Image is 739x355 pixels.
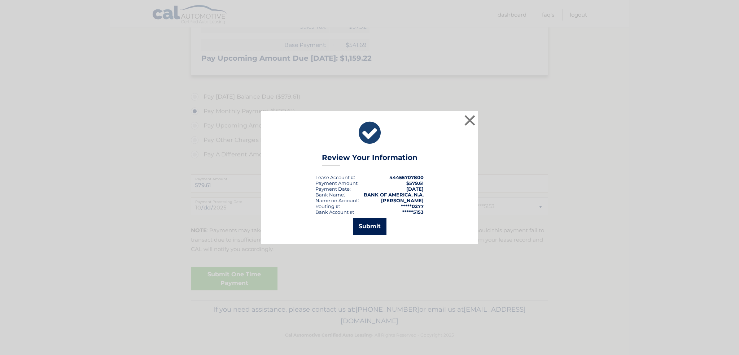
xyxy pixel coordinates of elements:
[353,218,386,235] button: Submit
[315,180,359,186] div: Payment Amount:
[315,174,355,180] div: Lease Account #:
[381,198,424,203] strong: [PERSON_NAME]
[315,186,351,192] div: :
[406,186,424,192] span: [DATE]
[364,192,424,198] strong: BANK OF AMERICA, N.A.
[315,198,359,203] div: Name on Account:
[406,180,424,186] span: $579.61
[315,203,340,209] div: Routing #:
[389,174,424,180] strong: 44455707800
[315,209,354,215] div: Bank Account #:
[315,192,345,198] div: Bank Name:
[463,113,477,127] button: ×
[322,153,417,166] h3: Review Your Information
[315,186,350,192] span: Payment Date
